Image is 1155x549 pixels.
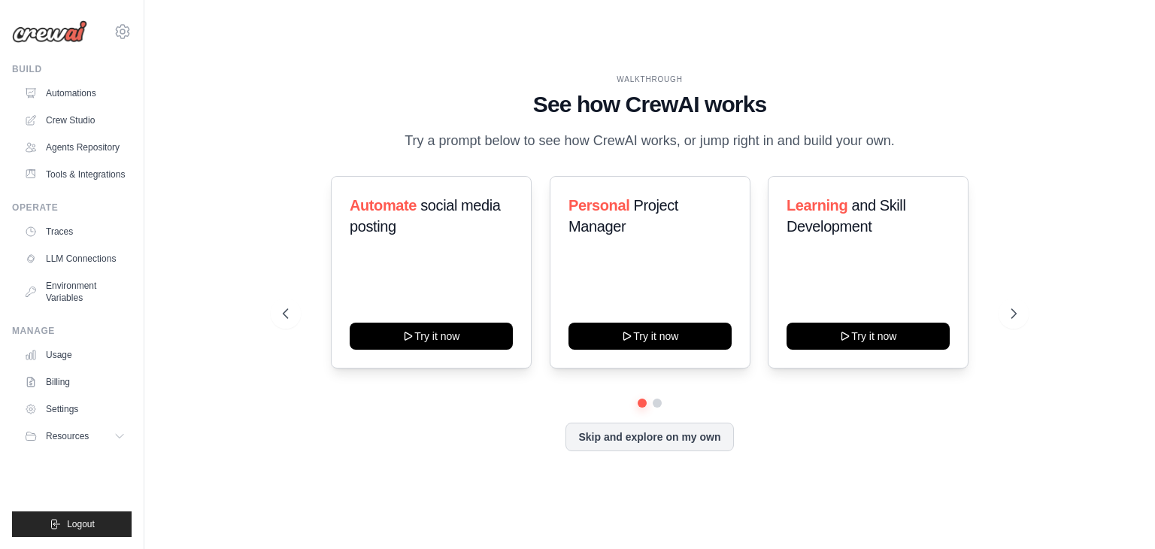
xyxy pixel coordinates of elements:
[12,63,132,75] div: Build
[12,325,132,337] div: Manage
[18,135,132,159] a: Agents Repository
[283,91,1017,118] h1: See how CrewAI works
[18,274,132,310] a: Environment Variables
[67,518,95,530] span: Logout
[397,130,902,152] p: Try a prompt below to see how CrewAI works, or jump right in and build your own.
[350,197,501,235] span: social media posting
[18,247,132,271] a: LLM Connections
[18,220,132,244] a: Traces
[18,162,132,187] a: Tools & Integrations
[18,370,132,394] a: Billing
[12,20,87,43] img: Logo
[283,74,1017,85] div: WALKTHROUGH
[12,202,132,214] div: Operate
[18,108,132,132] a: Crew Studio
[568,197,629,214] span: Personal
[46,430,89,442] span: Resources
[350,323,513,350] button: Try it now
[787,323,950,350] button: Try it now
[565,423,733,451] button: Skip and explore on my own
[568,197,678,235] span: Project Manager
[18,343,132,367] a: Usage
[568,323,732,350] button: Try it now
[787,197,847,214] span: Learning
[18,81,132,105] a: Automations
[350,197,417,214] span: Automate
[18,424,132,448] button: Resources
[12,511,132,537] button: Logout
[18,397,132,421] a: Settings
